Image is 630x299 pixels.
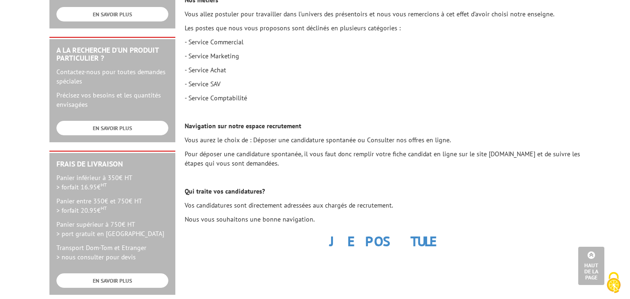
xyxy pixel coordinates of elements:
[185,122,301,130] strong: Navigation sur notre espace recrutement
[185,51,581,61] p: - Service Marketing
[185,187,265,195] strong: Qui traite vos candidatures?
[56,196,168,215] p: Panier entre 350€ et 750€ HT
[185,215,581,224] p: Nous vous souhaitons une bonne navigation.
[578,247,604,285] a: Haut de la page
[602,271,625,294] img: Cookies (fenêtre modale)
[185,201,581,210] p: Vos candidatures sont directement adressées aux chargés de recrutement.
[56,7,168,21] a: EN SAVOIR PLUS
[56,160,168,168] h2: Frais de Livraison
[329,232,436,250] a: JE POSTULE
[185,23,581,33] p: Les postes que nous vous proposons sont déclinés en plusieurs catégories :
[185,9,581,19] p: Vous allez postuler pour travailler dans l’univers des présentoirs et nous vous remercions à cet ...
[56,206,107,215] span: > forfait 20.95€
[185,65,581,75] p: - Service Achat
[56,243,168,262] p: Transport Dom-Tom et Etranger
[56,67,168,86] p: Contactez-nous pour toutes demandes spéciales
[56,173,168,192] p: Panier inférieur à 350€ HT
[56,46,168,63] h2: A la recherche d'un produit particulier ?
[56,90,168,109] p: Précisez vos besoins et les quantités envisagées
[56,220,168,238] p: Panier supérieur à 750€ HT
[56,253,136,261] span: > nous consulter pour devis
[185,37,581,47] p: - Service Commercial
[101,181,107,188] sup: HT
[56,183,107,191] span: > forfait 16.95€
[597,267,630,299] button: Cookies (fenêtre modale)
[185,79,581,89] p: - Service SAV
[56,229,164,238] span: > port gratuit en [GEOGRAPHIC_DATA]
[56,273,168,288] a: EN SAVOIR PLUS
[56,121,168,135] a: EN SAVOIR PLUS
[185,93,581,103] p: - Service Comptabilité
[185,149,581,168] p: Pour déposer une candidature spontanée, il vous faut donc remplir votre fiche candidat en ligne s...
[185,135,581,145] p: Vous aurez le choix de : Déposer une candidature spontanée ou Consulter nos offres en ligne.
[101,205,107,211] sup: HT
